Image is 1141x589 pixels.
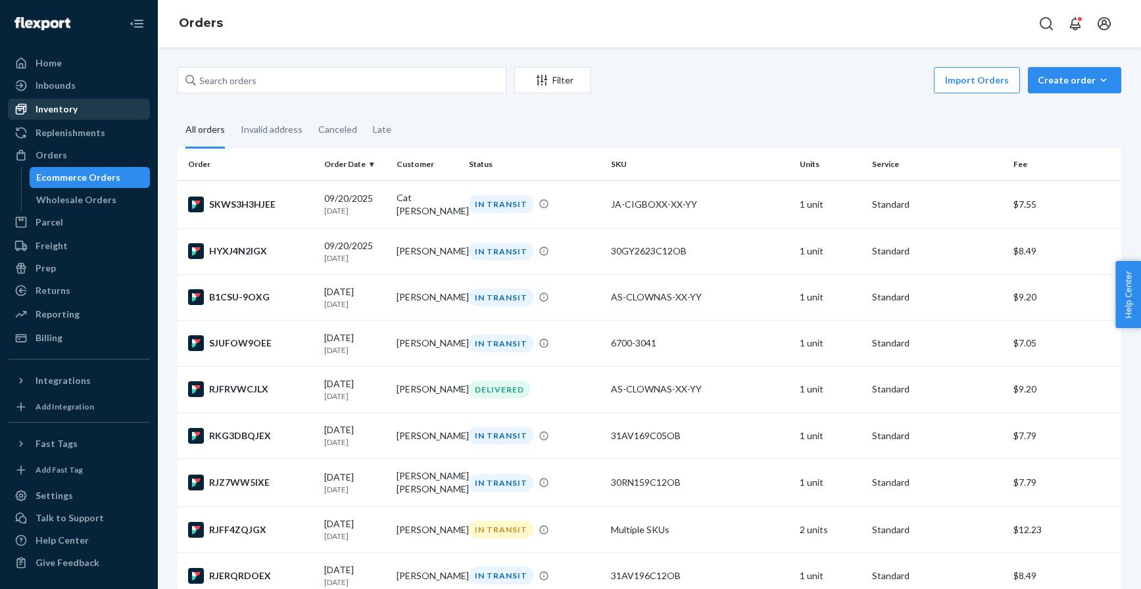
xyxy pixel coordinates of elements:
[36,79,76,92] div: Inbounds
[14,17,70,30] img: Flexport logo
[469,567,533,584] div: IN TRANSIT
[36,284,70,297] div: Returns
[8,280,150,301] a: Returns
[36,489,73,502] div: Settings
[324,285,386,310] div: [DATE]
[188,428,314,444] div: RKG3DBQJEX
[611,383,789,396] div: AS-CLOWNAS-XX-YY
[872,569,1003,582] p: Standard
[469,521,533,538] div: IN TRANSIT
[179,16,223,30] a: Orders
[8,99,150,120] a: Inventory
[188,381,314,397] div: RJFRVWCJLX
[1008,507,1121,553] td: $12.23
[188,475,314,490] div: RJZ7WW5IXE
[324,517,386,542] div: [DATE]
[324,390,386,402] p: [DATE]
[872,291,1003,304] p: Standard
[36,534,89,547] div: Help Center
[1008,320,1121,366] td: $7.05
[36,374,91,387] div: Integrations
[324,298,386,310] p: [DATE]
[794,507,867,553] td: 2 units
[8,507,150,529] a: Talk to Support
[8,304,150,325] a: Reporting
[324,344,386,356] p: [DATE]
[188,522,314,538] div: RJFF4ZQJGX
[36,511,104,525] div: Talk to Support
[36,464,83,475] div: Add Fast Tag
[36,308,80,321] div: Reporting
[318,112,357,147] div: Canceled
[1038,74,1111,87] div: Create order
[469,243,533,260] div: IN TRANSIT
[1008,149,1121,180] th: Fee
[373,112,391,147] div: Late
[324,331,386,356] div: [DATE]
[30,189,151,210] a: Wholesale Orders
[391,459,464,507] td: [PERSON_NAME] [PERSON_NAME]
[8,433,150,454] button: Fast Tags
[8,327,150,348] a: Billing
[1008,274,1121,320] td: $9.20
[8,235,150,256] a: Freight
[515,74,590,87] div: Filter
[611,429,789,442] div: 31AV169C05OB
[872,337,1003,350] p: Standard
[30,167,151,188] a: Ecommerce Orders
[324,192,386,216] div: 09/20/2025
[36,437,78,450] div: Fast Tags
[36,262,56,275] div: Prep
[469,335,533,352] div: IN TRANSIT
[469,474,533,492] div: IN TRANSIT
[188,197,314,212] div: SKWS3H3HJEE
[397,158,458,170] div: Customer
[188,568,314,584] div: RJERQRDOEX
[391,507,464,553] td: [PERSON_NAME]
[324,577,386,588] p: [DATE]
[8,396,150,417] a: Add Integration
[36,149,67,162] div: Orders
[188,243,314,259] div: HYXJ4N2IGX
[8,122,150,143] a: Replenishments
[1115,261,1141,328] button: Help Center
[794,320,867,366] td: 1 unit
[469,381,530,398] div: DELIVERED
[469,195,533,213] div: IN TRANSIT
[391,320,464,366] td: [PERSON_NAME]
[611,337,789,350] div: 6700-3041
[611,569,789,582] div: 31AV196C12OB
[1062,11,1088,37] button: Open notifications
[872,245,1003,258] p: Standard
[1091,11,1117,37] button: Open account menu
[391,366,464,412] td: [PERSON_NAME]
[606,507,794,553] td: Multiple SKUs
[1008,180,1121,228] td: $7.55
[188,289,314,305] div: B1CSU-9OXG
[324,484,386,495] p: [DATE]
[324,377,386,402] div: [DATE]
[464,149,605,180] th: Status
[867,149,1008,180] th: Service
[178,149,319,180] th: Order
[934,67,1020,93] button: Import Orders
[794,274,867,320] td: 1 unit
[1008,413,1121,459] td: $7.79
[36,556,99,569] div: Give Feedback
[124,11,150,37] button: Close Navigation
[324,530,386,542] p: [DATE]
[391,274,464,320] td: [PERSON_NAME]
[391,228,464,274] td: [PERSON_NAME]
[36,171,120,184] div: Ecommerce Orders
[36,193,116,206] div: Wholesale Orders
[872,198,1003,211] p: Standard
[324,252,386,264] p: [DATE]
[391,180,464,228] td: Cat [PERSON_NAME]
[36,239,68,252] div: Freight
[8,370,150,391] button: Integrations
[36,57,62,70] div: Home
[319,149,391,180] th: Order Date
[36,103,78,116] div: Inventory
[185,112,225,149] div: All orders
[8,53,150,74] a: Home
